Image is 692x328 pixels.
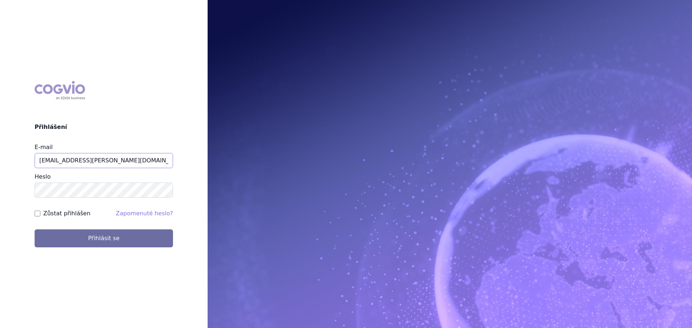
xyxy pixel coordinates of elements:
[35,144,53,150] label: E-mail
[116,210,173,217] a: Zapomenuté heslo?
[35,173,50,180] label: Heslo
[43,209,90,218] label: Zůstat přihlášen
[35,123,173,131] h2: Přihlášení
[35,229,173,247] button: Přihlásit se
[35,81,85,100] div: COGVIO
